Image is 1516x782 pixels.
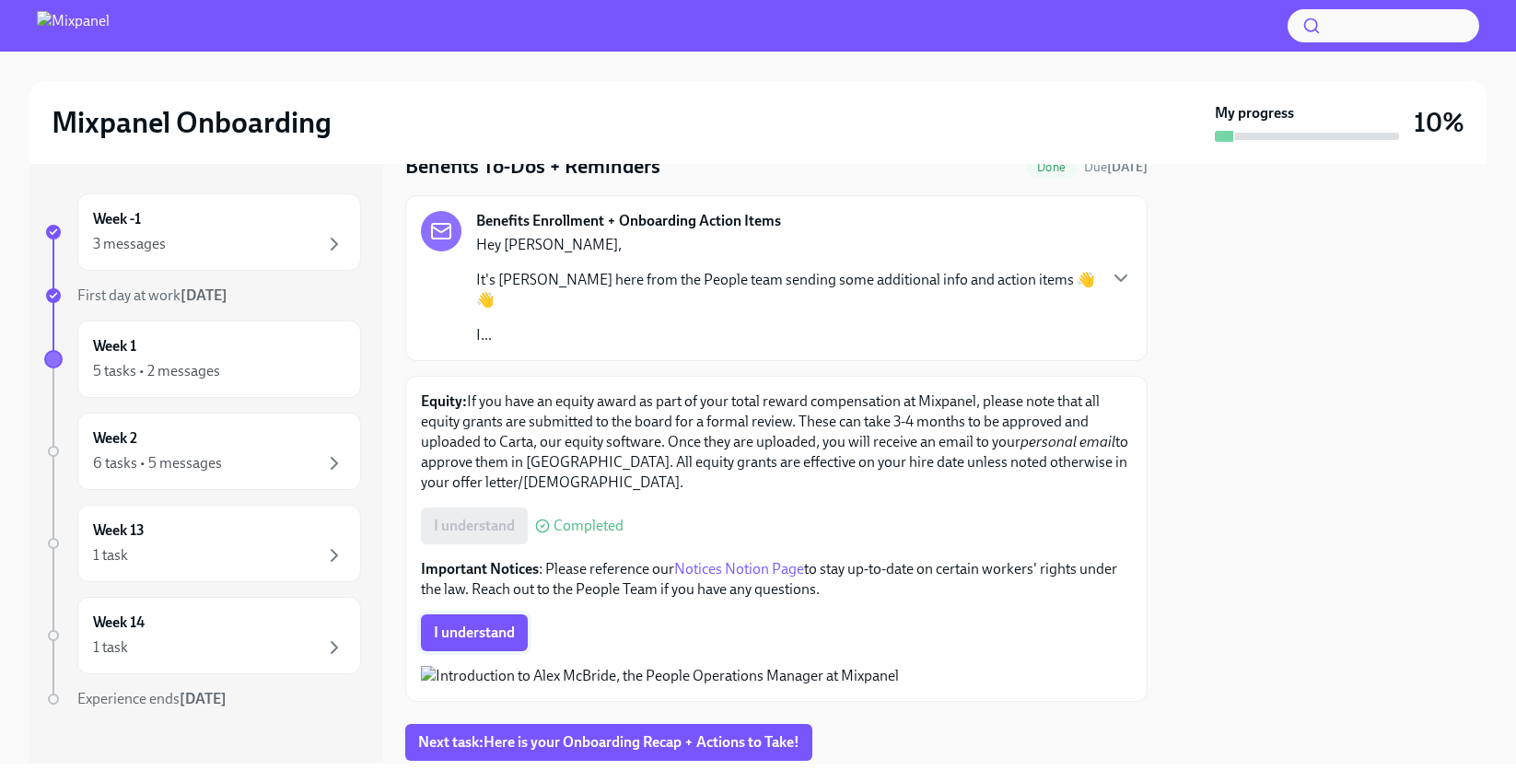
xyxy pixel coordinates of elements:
[421,391,1132,493] p: If you have an equity award as part of your total reward compensation at Mixpanel, please note th...
[37,11,110,41] img: Mixpanel
[93,361,220,381] div: 5 tasks • 2 messages
[1084,158,1148,176] span: September 13th, 2025 16:00
[434,624,515,642] span: I understand
[93,613,145,633] h6: Week 14
[93,545,128,566] div: 1 task
[421,666,1132,686] button: Zoom image
[44,193,361,271] a: Week -13 messages
[476,235,1095,255] p: Hey [PERSON_NAME],
[405,724,812,761] button: Next task:Here is your Onboarding Recap + Actions to Take!
[44,597,361,674] a: Week 141 task
[93,637,128,658] div: 1 task
[181,286,227,304] strong: [DATE]
[1020,433,1115,450] em: personal email
[93,520,145,541] h6: Week 13
[77,286,227,304] span: First day at work
[93,209,141,229] h6: Week -1
[421,614,528,651] button: I understand
[93,453,222,473] div: 6 tasks • 5 messages
[421,559,1132,600] p: : Please reference our to stay up-to-date on certain workers' rights under the law. Reach out to ...
[476,325,1095,345] p: I...
[1215,103,1294,123] strong: My progress
[93,428,137,449] h6: Week 2
[554,519,624,533] span: Completed
[93,234,166,254] div: 3 messages
[476,211,781,231] strong: Benefits Enrollment + Onboarding Action Items
[1107,159,1148,175] strong: [DATE]
[674,560,804,578] a: Notices Notion Page
[405,153,660,181] h4: Benefits To-Dos + Reminders
[77,690,227,707] span: Experience ends
[418,733,799,752] span: Next task : Here is your Onboarding Recap + Actions to Take!
[180,690,227,707] strong: [DATE]
[1026,160,1077,174] span: Done
[44,505,361,582] a: Week 131 task
[1084,159,1148,175] span: Due
[1414,106,1464,139] h3: 10%
[44,413,361,490] a: Week 26 tasks • 5 messages
[421,560,539,578] strong: Important Notices
[44,321,361,398] a: Week 15 tasks • 2 messages
[421,392,467,410] strong: Equity:
[44,286,361,306] a: First day at work[DATE]
[52,104,332,141] h2: Mixpanel Onboarding
[93,336,136,356] h6: Week 1
[476,270,1095,310] p: It's [PERSON_NAME] here from the People team sending some additional info and action items 👋👋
